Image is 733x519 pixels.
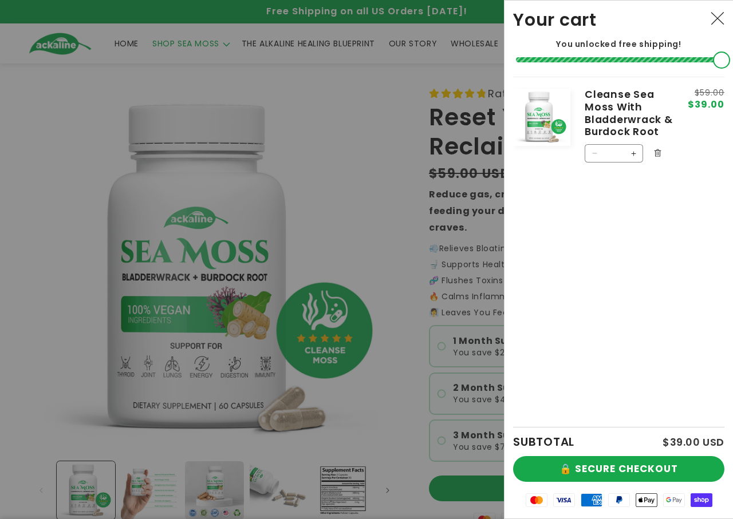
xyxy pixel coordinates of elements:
s: $59.00 [688,89,724,97]
span: $39.00 [688,100,724,109]
p: You unlocked free shipping! [513,39,724,49]
button: 🔒 SECURE CHECKOUT [513,456,724,482]
h2: SUBTOTAL [513,436,574,447]
button: Close [705,6,730,31]
a: Cleanse Sea Moss With Bladderwrack & Burdock Root [585,89,673,138]
button: Remove Cleanse Sea Moss With Bladderwrack & Burdock Root [649,145,666,162]
p: $39.00 USD [663,437,724,447]
input: Quantity for Cleanse Sea Moss With Bladderwrack &amp; Burdock Root [604,144,624,163]
h2: Your cart [513,9,597,30]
